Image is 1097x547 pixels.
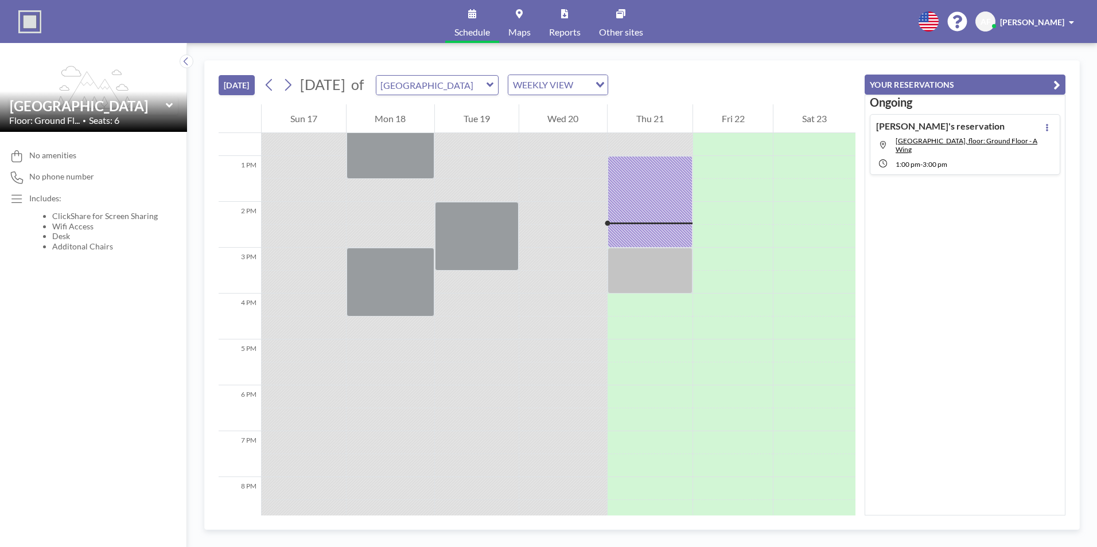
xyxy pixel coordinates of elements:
[18,10,41,33] img: organization-logo
[870,95,1060,110] h3: Ongoing
[981,17,991,27] span: AF
[52,231,158,241] li: Desk
[29,193,158,204] p: Includes:
[52,241,158,252] li: Additonal Chairs
[300,76,345,93] span: [DATE]
[376,76,487,95] input: Loirston Meeting Room
[435,104,519,133] div: Tue 19
[1000,17,1064,27] span: [PERSON_NAME]
[923,160,947,169] span: 3:00 PM
[896,160,920,169] span: 1:00 PM
[599,28,643,37] span: Other sites
[219,385,261,431] div: 6 PM
[865,75,1065,95] button: YOUR RESERVATIONS
[508,28,531,37] span: Maps
[10,97,166,114] input: Loirston Meeting Room
[29,150,76,161] span: No amenities
[347,104,435,133] div: Mon 18
[52,211,158,221] li: ClickShare for Screen Sharing
[52,221,158,232] li: Wifi Access
[577,77,589,92] input: Search for option
[219,339,261,385] div: 5 PM
[219,431,261,477] div: 7 PM
[219,248,261,294] div: 3 PM
[219,294,261,339] div: 4 PM
[89,115,119,126] span: Seats: 6
[608,104,693,133] div: Thu 21
[508,75,608,95] div: Search for option
[454,28,490,37] span: Schedule
[83,117,86,124] span: •
[920,160,923,169] span: -
[876,120,1005,132] h4: [PERSON_NAME]'s reservation
[9,115,80,126] span: Floor: Ground Fl...
[219,110,261,156] div: 12 PM
[219,477,261,523] div: 8 PM
[219,202,261,248] div: 2 PM
[29,171,94,182] span: No phone number
[693,104,773,133] div: Fri 22
[896,136,1037,154] span: Loirston Meeting Room, floor: Ground Floor - A Wing
[773,104,855,133] div: Sat 23
[219,156,261,202] div: 1 PM
[519,104,608,133] div: Wed 20
[549,28,581,37] span: Reports
[511,77,575,92] span: WEEKLY VIEW
[351,76,364,93] span: of
[262,104,346,133] div: Sun 17
[219,75,255,95] button: [DATE]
